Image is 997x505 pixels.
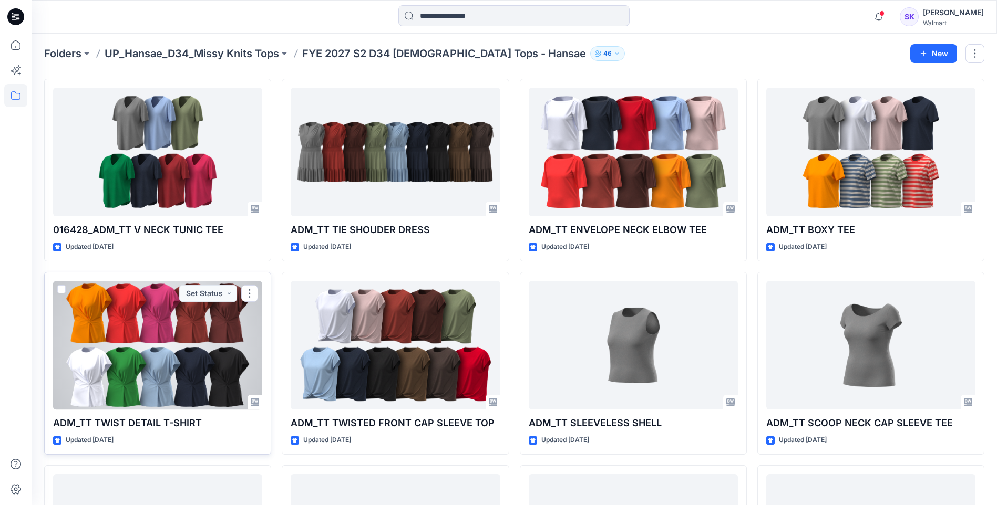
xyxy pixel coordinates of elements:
a: ADM_TT TWIST DETAIL T-SHIRT [53,281,262,409]
a: ADM_TT ENVELOPE NECK ELBOW TEE [529,88,738,216]
p: Updated [DATE] [779,241,827,252]
p: ADM_TT BOXY TEE [766,223,975,237]
p: ADM_TT SCOOP NECK CAP SLEEVE TEE [766,416,975,430]
p: ADM_TT TWISTED FRONT CAP SLEEVE TOP [291,416,500,430]
a: UP_Hansae_D34_Missy Knits Tops [105,46,279,61]
button: 46 [590,46,625,61]
p: Updated [DATE] [66,435,114,446]
p: ADM_TT TWIST DETAIL T-SHIRT [53,416,262,430]
a: 016428_ADM_TT V NECK TUNIC TEE [53,88,262,216]
p: ADM_TT TIE SHOUDER DRESS [291,223,500,237]
p: FYE 2027 S2 D34 [DEMOGRAPHIC_DATA] Tops - Hansae [302,46,586,61]
p: Updated [DATE] [541,241,589,252]
p: Updated [DATE] [541,435,589,446]
p: ADM_TT ENVELOPE NECK ELBOW TEE [529,223,738,237]
div: Walmart [923,19,984,27]
a: ADM_TT SCOOP NECK CAP SLEEVE TEE [766,281,975,409]
p: ADM_TT SLEEVELESS SHELL [529,416,738,430]
a: ADM_TT TIE SHOUDER DRESS [291,88,500,216]
p: Updated [DATE] [66,241,114,252]
a: Folders [44,46,81,61]
a: ADM_TT SLEEVELESS SHELL [529,281,738,409]
p: Updated [DATE] [303,241,351,252]
p: 016428_ADM_TT V NECK TUNIC TEE [53,223,262,237]
p: Updated [DATE] [779,435,827,446]
a: ADM_TT BOXY TEE [766,88,975,216]
p: 46 [603,48,612,59]
div: SK [900,7,919,26]
p: Updated [DATE] [303,435,351,446]
div: [PERSON_NAME] [923,6,984,19]
a: ADM_TT TWISTED FRONT CAP SLEEVE TOP [291,281,500,409]
button: New [910,44,957,63]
